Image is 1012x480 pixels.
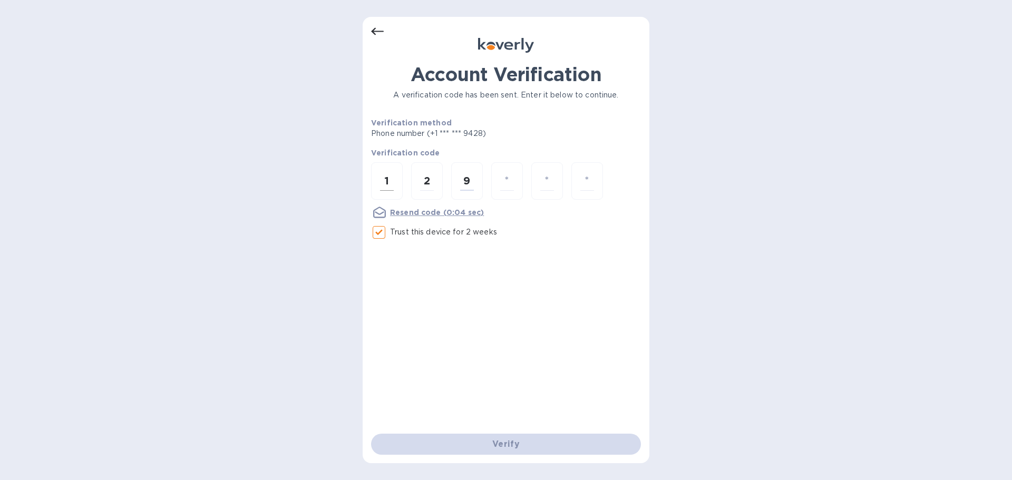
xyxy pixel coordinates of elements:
p: Trust this device for 2 weeks [390,227,497,238]
p: Verification code [371,148,641,158]
u: Resend code (0:04 sec) [390,208,484,217]
p: Phone number (+1 *** *** 9428) [371,128,567,139]
h1: Account Verification [371,63,641,85]
b: Verification method [371,119,452,127]
p: A verification code has been sent. Enter it below to continue. [371,90,641,101]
